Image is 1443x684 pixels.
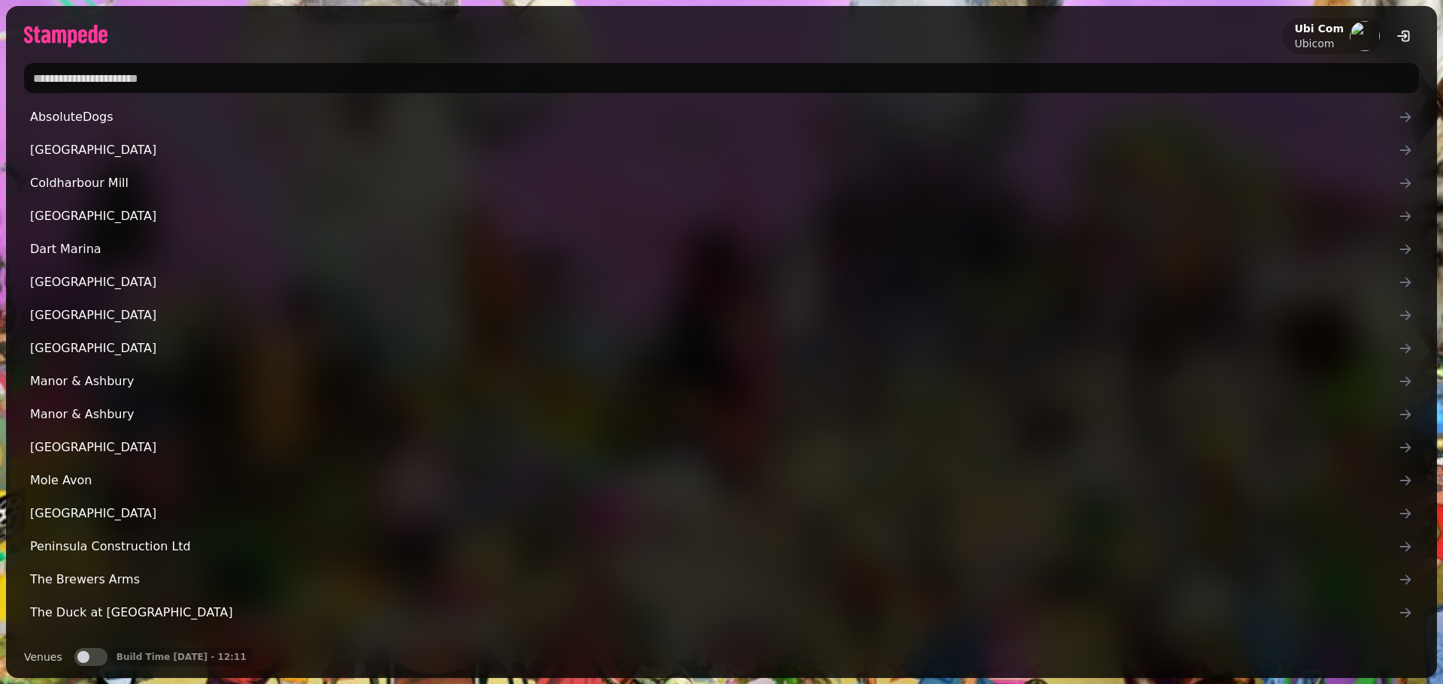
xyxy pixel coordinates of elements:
[30,174,1398,192] span: Coldharbour Mill
[30,372,1398,390] span: Manor & Ashbury
[116,651,247,663] p: Build Time [DATE] - 12:11
[24,631,1419,661] a: The [PERSON_NAME] Inn
[24,432,1419,463] a: [GEOGRAPHIC_DATA]
[24,201,1419,231] a: [GEOGRAPHIC_DATA]
[24,466,1419,496] a: Mole Avon
[1389,21,1419,51] button: logout
[24,234,1419,264] a: Dart Marina
[30,240,1398,258] span: Dart Marina
[24,648,62,666] label: Venues
[24,565,1419,595] a: The Brewers Arms
[24,366,1419,396] a: Manor & Ashbury
[30,538,1398,556] span: Peninsula Construction Ltd
[24,25,107,47] img: logo
[30,505,1398,523] span: [GEOGRAPHIC_DATA]
[24,333,1419,363] a: [GEOGRAPHIC_DATA]
[1294,21,1344,36] h2: Ubi Com
[24,168,1419,198] a: Coldharbour Mill
[1294,36,1344,51] p: Ubicom
[30,339,1398,357] span: [GEOGRAPHIC_DATA]
[30,472,1398,490] span: Mole Avon
[30,273,1398,291] span: [GEOGRAPHIC_DATA]
[24,532,1419,562] a: Peninsula Construction Ltd
[30,207,1398,225] span: [GEOGRAPHIC_DATA]
[24,399,1419,429] a: Manor & Ashbury
[30,306,1398,324] span: [GEOGRAPHIC_DATA]
[1350,21,1380,51] img: aHR0cHM6Ly93d3cuZ3JhdmF0YXIuY29tL2F2YXRhci85OTdhZGNlMzQwNjM4MjNhNDgzNGNjZTgxYzc0ZjJkNT9zPTE1MCZkP...
[30,604,1398,622] span: The Duck at [GEOGRAPHIC_DATA]
[30,141,1398,159] span: [GEOGRAPHIC_DATA]
[24,135,1419,165] a: [GEOGRAPHIC_DATA]
[24,499,1419,529] a: [GEOGRAPHIC_DATA]
[30,405,1398,423] span: Manor & Ashbury
[30,571,1398,589] span: The Brewers Arms
[30,108,1398,126] span: AbsoluteDogs
[24,300,1419,330] a: [GEOGRAPHIC_DATA]
[24,267,1419,297] a: [GEOGRAPHIC_DATA]
[24,598,1419,628] a: The Duck at [GEOGRAPHIC_DATA]
[30,438,1398,457] span: [GEOGRAPHIC_DATA]
[24,102,1419,132] a: AbsoluteDogs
